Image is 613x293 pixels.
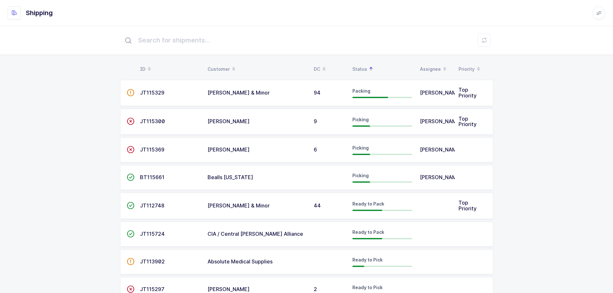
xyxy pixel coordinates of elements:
[459,87,477,99] span: Top Priority
[127,118,135,124] span: 
[208,146,250,153] span: [PERSON_NAME]
[127,146,135,153] span: 
[352,201,384,206] span: Ready to Pack
[127,202,135,209] span: 
[140,202,164,209] span: JT112748
[314,146,317,153] span: 6
[352,285,383,290] span: Ready to Pick
[459,64,489,75] div: Priority
[140,89,164,96] span: JT115329
[140,64,200,75] div: ID
[352,117,369,122] span: Picking
[420,89,462,96] span: [PERSON_NAME]
[420,118,462,124] span: [PERSON_NAME]
[314,202,321,209] span: 44
[314,89,320,96] span: 94
[127,258,135,265] span: 
[208,89,270,96] span: [PERSON_NAME] & Minor
[127,89,135,96] span: 
[459,199,477,212] span: Top Priority
[459,115,477,128] span: Top Priority
[140,118,165,124] span: JT115300
[26,8,53,18] h1: Shipping
[352,88,370,94] span: Packing
[140,258,165,265] span: JT113902
[208,174,253,180] span: Bealls [US_STATE]
[352,173,369,178] span: Picking
[140,231,165,237] span: JT115724
[314,286,317,292] span: 2
[127,231,135,237] span: 
[420,174,462,180] span: [PERSON_NAME]
[352,145,369,151] span: Picking
[208,258,273,265] span: Absolute Medical Supplies
[208,231,303,237] span: CIA / Central [PERSON_NAME] Alliance
[208,286,250,292] span: [PERSON_NAME]
[420,64,451,75] div: Assignee
[120,30,493,50] input: Search for shipments...
[352,229,384,235] span: Ready to Pack
[314,64,345,75] div: DC
[140,146,164,153] span: JT115369
[208,202,270,209] span: [PERSON_NAME] & Minor
[314,118,317,124] span: 9
[127,286,135,292] span: 
[352,257,383,262] span: Ready to Pick
[420,146,462,153] span: [PERSON_NAME]
[208,64,306,75] div: Customer
[140,286,164,292] span: JT115297
[208,118,250,124] span: [PERSON_NAME]
[352,64,412,75] div: Status
[127,174,135,180] span: 
[140,174,164,180] span: BT115661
